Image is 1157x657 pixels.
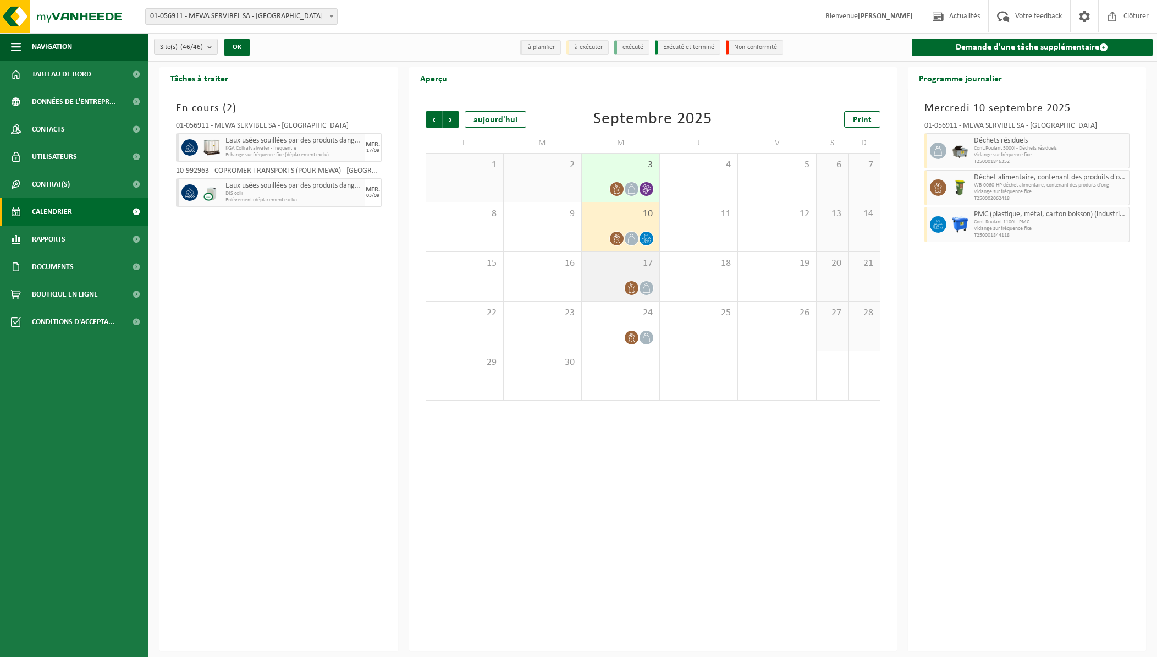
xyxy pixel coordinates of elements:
span: 26 [743,307,810,319]
img: WB-1100-HPE-BE-01 [952,216,968,233]
span: 8 [432,208,498,220]
span: Eaux usées souillées par des produits dangereux [225,136,362,145]
td: L [426,133,504,153]
span: 4 [665,159,732,171]
span: Contrat(s) [32,171,70,198]
span: 01-056911 - MEWA SERVIBEL SA - PÉRONNES-LEZ-BINCHE [146,9,337,24]
span: Déchets résiduels [974,136,1127,145]
img: LP-LD-CU [203,184,220,201]
span: Tableau de bord [32,61,91,88]
span: 11 [665,208,732,220]
div: 01-056911 - MEWA SERVIBEL SA - [GEOGRAPHIC_DATA] [924,122,1130,133]
div: MER. [366,141,380,148]
span: DIS colli [225,190,362,197]
span: 13 [822,208,842,220]
span: Données de l'entrepr... [32,88,116,116]
span: Enlèvement (déplacement exclu) [225,197,362,204]
span: 12 [743,208,810,220]
span: 10 [587,208,654,220]
img: WB-0060-HPE-GN-50 [952,179,968,196]
span: 5 [743,159,810,171]
span: Cont.Roulant 5000l - Déchets résiduels [974,145,1127,152]
span: 28 [854,307,874,319]
span: KGA Colli afvalwater - frequentie [225,145,362,152]
span: Vidange sur fréquence fixe [974,152,1127,158]
li: Exécuté et terminé [655,40,720,55]
span: Documents [32,253,74,281]
span: Vidange sur fréquence fixe [974,189,1127,195]
span: Eaux usées souillées par des produits dangereux [225,182,362,190]
span: 15 [432,258,498,270]
span: 23 [509,307,576,319]
td: M [582,133,660,153]
div: 03/09 [366,193,379,199]
div: MER. [366,187,380,193]
li: Non-conformité [726,40,783,55]
button: OK [224,39,250,56]
span: Cont.Roulant 1100l - PMC [974,219,1127,226]
span: T250002062418 [974,195,1127,202]
span: 2 [227,103,233,114]
count: (46/46) [180,43,203,51]
span: 17 [587,258,654,270]
div: Septembre 2025 [593,111,712,128]
span: Navigation [32,33,72,61]
td: D [849,133,880,153]
span: 1 [432,159,498,171]
li: exécuté [614,40,649,55]
span: 25 [665,307,732,319]
span: 16 [509,258,576,270]
span: PMC (plastique, métal, carton boisson) (industriel) [974,210,1127,219]
span: 14 [854,208,874,220]
span: Précédent [426,111,442,128]
span: 7 [854,159,874,171]
strong: [PERSON_NAME] [858,12,913,20]
h3: En cours ( ) [176,100,382,117]
span: T250001846352 [974,158,1127,165]
span: 29 [432,357,498,369]
span: 30 [509,357,576,369]
span: T250001844118 [974,232,1127,239]
h2: Tâches à traiter [159,67,239,89]
span: 22 [432,307,498,319]
span: 20 [822,258,842,270]
span: WB-0060-HP déchet alimentaire, contenant des produits d'orig [974,182,1127,189]
li: à planifier [520,40,561,55]
td: V [738,133,816,153]
span: Calendrier [32,198,72,226]
span: 21 [854,258,874,270]
div: 10-992963 - COPROMER TRANSPORTS (POUR MEWA) - [GEOGRAPHIC_DATA] [176,167,382,178]
span: Conditions d'accepta... [32,308,115,336]
span: 27 [822,307,842,319]
button: Site(s)(46/46) [154,39,218,55]
span: 6 [822,159,842,171]
h3: Mercredi 10 septembre 2025 [924,100,1130,117]
div: 01-056911 - MEWA SERVIBEL SA - [GEOGRAPHIC_DATA] [176,122,382,133]
h2: Aperçu [409,67,458,89]
span: 01-056911 - MEWA SERVIBEL SA - PÉRONNES-LEZ-BINCHE [145,8,338,25]
span: 18 [665,258,732,270]
div: 17/09 [366,148,379,154]
h2: Programme journalier [908,67,1013,89]
span: Déchet alimentaire, contenant des produits d'origine animale, non emballé, catégorie 3 [974,173,1127,182]
td: J [660,133,738,153]
div: aujourd'hui [465,111,526,128]
span: Suivant [443,111,459,128]
span: Echange sur fréquence fixe (déplacement exclu) [225,152,362,158]
a: Demande d'une tâche supplémentaire [912,39,1153,56]
img: WB-5000-GAL-GY-01 [952,143,968,159]
span: 2 [509,159,576,171]
span: Utilisateurs [32,143,77,171]
span: Print [853,116,872,124]
span: 9 [509,208,576,220]
span: Rapports [32,226,65,253]
td: M [504,133,582,153]
span: Site(s) [160,39,203,56]
img: PB-IC-1000-HPE-00-01 [203,139,220,156]
span: Boutique en ligne [32,281,98,308]
span: Contacts [32,116,65,143]
span: Vidange sur fréquence fixe [974,226,1127,232]
span: 19 [743,258,810,270]
td: S [817,133,849,153]
a: Print [844,111,880,128]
